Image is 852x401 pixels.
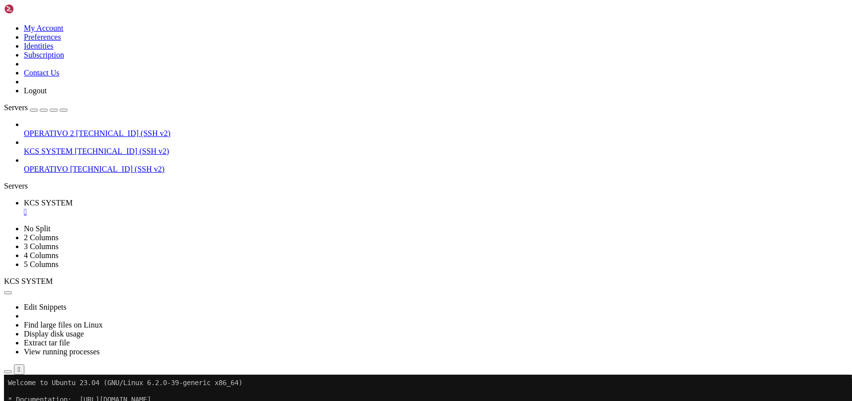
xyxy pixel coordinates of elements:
div: Servers [4,182,848,191]
span: KCS SYSTEM [4,277,53,285]
a: Extract tar file [24,338,70,347]
x-row: Your Ubuntu release is not supported anymore. [4,181,722,190]
x-row: * Support: [URL][DOMAIN_NAME] [4,38,722,46]
span: ubuntu@vps-08acaf7e [4,257,79,265]
x-row: * Documentation: [URL][DOMAIN_NAME] [4,21,722,29]
x-row: System information as of [DATE] [4,55,722,63]
x-row: New release '24.04.3 LTS' available. [4,215,722,223]
a: 4 Columns [24,251,59,260]
a: KCS SYSTEM [24,199,848,216]
a: Logout [24,86,47,95]
div:  [18,366,20,373]
a: Find large files on Linux [24,321,103,329]
a: Display disk usage [24,330,84,338]
li: OPERATIVO 2 [TECHNICAL_ID] (SSH v2) [24,120,848,138]
span: KCS SYSTEM [24,199,73,207]
li: KCS SYSTEM [TECHNICAL_ID] (SSH v2) [24,138,848,156]
span: KCS SYSTEM [24,147,73,155]
x-row: Memory usage: 67% IPv4 address for ens3: [TECHNICAL_ID] [4,88,722,97]
span: [TECHNICAL_ID] (SSH v2) [75,147,169,155]
x-row: Run 'do-release-upgrade' to upgrade to it. [4,223,722,232]
x-row: * Strictly confined Kubernetes makes edge and IoT secure. Learn how MicroK8s [4,114,722,122]
a: 2 Columns [24,233,59,242]
span: [TECHNICAL_ID] (SSH v2) [70,165,164,173]
a: Edit Snippets [24,303,67,311]
x-row: Last login: [DATE] from [TECHNICAL_ID] [4,249,722,257]
span: ~ [83,257,87,265]
button:  [14,364,24,375]
x-row: [URL][DOMAIN_NAME] [4,198,722,206]
a: Identities [24,42,54,50]
x-row: Welcome to Ubuntu 23.04 (GNU/Linux 6.2.0-39-generic x86_64) [4,4,722,12]
a: View running processes [24,347,100,356]
div: (23, 30) [100,257,104,266]
x-row: To see these additional updates run: apt list --upgradable [4,164,722,173]
a: No Split [24,224,51,233]
x-row: [URL][DOMAIN_NAME] [4,139,722,147]
a: OPERATIVO [TECHNICAL_ID] (SSH v2) [24,165,848,174]
x-row: : $ [4,257,722,266]
a: Contact Us [24,68,60,77]
a: Preferences [24,33,61,41]
a: OPERATIVO 2 [TECHNICAL_ID] (SSH v2) [24,129,848,138]
x-row: 1 update can be applied immediately. [4,156,722,164]
x-row: * Management: [URL][DOMAIN_NAME] [4,29,722,38]
x-row: System load: 0.06 Processes: 169 [4,71,722,80]
img: Shellngn [4,4,61,14]
a: My Account [24,24,64,32]
x-row: just raised the bar for easy, resilient and secure K8s cluster deployment. [4,122,722,131]
x-row: Usage of /: 21.7% of 77.39GB Users logged in: 0 [4,80,722,88]
a: KCS SYSTEM [TECHNICAL_ID] (SSH v2) [24,147,848,156]
x-row: For upgrade information, please visit: [4,190,722,198]
li: OPERATIVO [TECHNICAL_ID] (SSH v2) [24,156,848,174]
a:  [24,207,848,216]
span: OPERATIVO 2 [24,129,74,137]
x-row: Swap usage: 0% [4,97,722,105]
a: Subscription [24,51,64,59]
a: 3 Columns [24,242,59,251]
span: Servers [4,103,28,112]
span: OPERATIVO [24,165,68,173]
a: 5 Columns [24,260,59,268]
a: Servers [4,103,68,112]
span: [TECHNICAL_ID] (SSH v2) [76,129,170,137]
